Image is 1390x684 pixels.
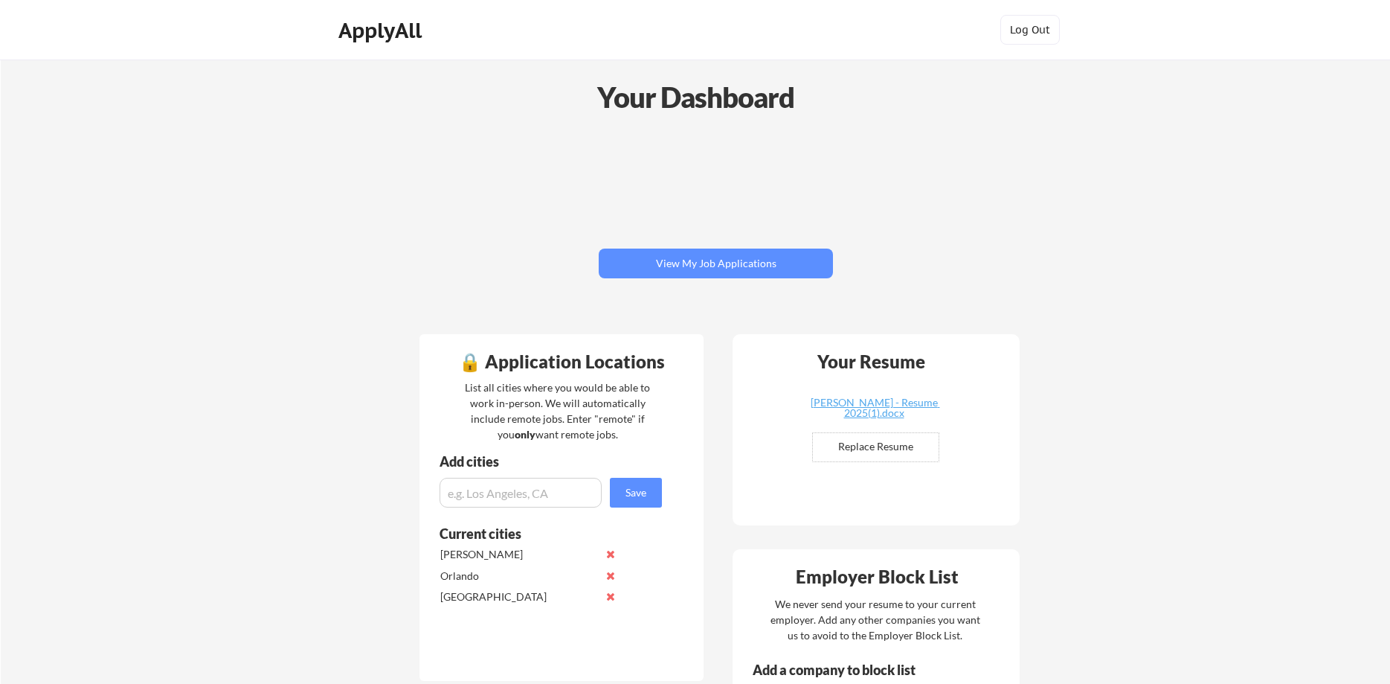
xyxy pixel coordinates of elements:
a: [PERSON_NAME] - Resume 2025(1).docx [785,397,962,421]
button: Log Out [1000,15,1060,45]
div: 🔒 Application Locations [423,353,700,371]
div: Your Resume [797,353,945,371]
button: View My Job Applications [599,249,833,278]
div: [GEOGRAPHIC_DATA] [440,589,597,604]
div: We never send your resume to your current employer. Add any other companies you want us to avoid ... [769,596,981,643]
div: ApplyAll [338,18,426,43]
button: Save [610,478,662,508]
div: Your Dashboard [1,76,1390,118]
div: Employer Block List [739,568,1015,586]
div: Add a company to block list [753,663,939,677]
div: Orlando [440,569,597,584]
div: List all cities where you would be able to work in-person. We will automatically include remote j... [455,380,660,442]
div: Current cities [440,527,646,540]
div: [PERSON_NAME] [440,547,597,562]
input: e.g. Los Angeles, CA [440,478,602,508]
strong: only [515,428,535,441]
div: Add cities [440,455,666,468]
div: [PERSON_NAME] - Resume 2025(1).docx [785,397,962,418]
